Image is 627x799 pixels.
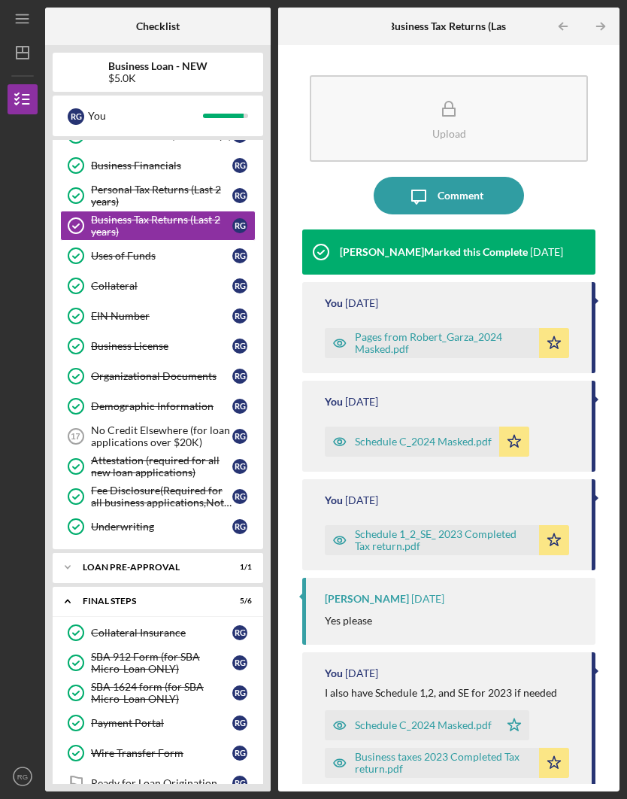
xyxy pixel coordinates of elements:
p: Yes please [325,612,372,629]
div: No Credit Elsewhere (for loan applications over $20K) [91,424,232,448]
div: R G [232,625,247,640]
div: Pages from Robert_Garza_2024 Masked.pdf [355,331,532,355]
div: 1 / 1 [225,563,252,572]
div: R G [232,399,247,414]
div: R G [232,459,247,474]
text: RG [17,773,28,781]
div: R G [232,519,247,534]
div: You [325,667,343,679]
div: Personal Tax Returns (Last 2 years) [91,184,232,208]
a: Demographic InformationRG [60,391,256,421]
div: EIN Number [91,310,232,322]
div: You [88,103,203,129]
div: Schedule 1_2_SE_ 2023 Completed Tax return.pdf [355,528,532,552]
div: R G [232,218,247,233]
div: Payment Portal [91,717,232,729]
time: 2025-07-08 15:05 [411,593,444,605]
button: Schedule 1_2_SE_ 2023 Completed Tax return.pdf [325,525,570,555]
a: Organizational DocumentsRG [60,361,256,391]
div: R G [232,655,247,670]
button: Comment [374,177,524,214]
div: [PERSON_NAME] Marked this Complete [340,246,528,258]
div: You [325,297,343,309]
div: Business taxes 2023 Completed Tax return.pdf [355,751,532,775]
div: Collateral Insurance [91,627,232,639]
b: Business Loan - NEW [108,60,207,72]
button: Business taxes 2023 Completed Tax return.pdf [325,748,570,778]
div: Underwriting [91,521,232,533]
div: R G [232,746,247,761]
div: Demographic Information [91,400,232,412]
div: R G [232,776,247,791]
b: Checklist [136,20,180,32]
time: 2025-08-06 18:05 [530,246,563,258]
a: Fee Disclosure(Required for all business applications,Not needed for Contractor loans)RG [60,482,256,512]
time: 2025-08-06 15:21 [345,396,378,408]
a: SBA 912 Form (for SBA Micro-Loan ONLY)RG [60,648,256,678]
a: Uses of FundsRG [60,241,256,271]
a: Wire Transfer FormRG [60,738,256,768]
div: Uses of Funds [91,250,232,262]
div: Business Financials [91,159,232,172]
div: R G [232,339,247,354]
div: Schedule C_2024 Masked.pdf [355,436,492,448]
a: Ready for Loan OriginationRG [60,768,256,798]
div: R G [232,158,247,173]
a: Business Tax Returns (Last 2 years)RG [60,211,256,241]
button: Pages from Robert_Garza_2024 Masked.pdf [325,328,570,358]
div: Fee Disclosure(Required for all business applications,Not needed for Contractor loans) [91,485,232,509]
div: R G [232,429,247,444]
a: SBA 1624 form (for SBA Micro-Loan ONLY)RG [60,678,256,708]
button: Schedule C_2024 Masked.pdf [325,710,529,740]
div: SBA 912 Form (for SBA Micro-Loan ONLY) [91,651,232,675]
div: You [325,494,343,506]
div: Collateral [91,280,232,292]
a: UnderwritingRG [60,512,256,542]
div: R G [232,278,247,293]
div: R G [232,715,247,731]
div: R G [232,308,247,324]
div: R G [232,685,247,700]
div: R G [68,108,84,125]
a: EIN NumberRG [60,301,256,331]
div: I also have Schedule 1,2, and SE for 2023 if needed [325,687,557,699]
a: Payment PortalRG [60,708,256,738]
time: 2025-08-06 15:31 [345,297,378,309]
a: Personal Tax Returns (Last 2 years)RG [60,181,256,211]
time: 2025-07-08 12:56 [345,667,378,679]
div: R G [232,369,247,384]
a: Business FinancialsRG [60,150,256,181]
div: $5.0K [108,72,207,84]
a: Business LicenseRG [60,331,256,361]
a: 17No Credit Elsewhere (for loan applications over $20K)RG [60,421,256,451]
a: CollateralRG [60,271,256,301]
div: R G [232,188,247,203]
time: 2025-07-08 17:05 [345,494,378,506]
tspan: 17 [71,432,80,441]
div: Ready for Loan Origination [91,777,232,789]
div: Wire Transfer Form [91,747,232,759]
b: Business Tax Returns (Last 2 years) [388,20,548,32]
div: R G [232,489,247,504]
div: Comment [438,177,483,214]
div: LOAN PRE-APPROVAL [83,563,214,572]
button: RG [8,761,38,791]
div: R G [232,248,247,263]
button: Upload [310,75,589,162]
div: Business License [91,340,232,352]
div: Upload [432,128,466,139]
div: Organizational Documents [91,370,232,382]
div: SBA 1624 form (for SBA Micro-Loan ONLY) [91,681,232,705]
div: Business Tax Returns (Last 2 years) [91,214,232,238]
a: Collateral InsuranceRG [60,618,256,648]
div: [PERSON_NAME] [325,593,409,605]
div: Attestation (required for all new loan applications) [91,454,232,478]
div: FINAL STEPS [83,597,214,606]
div: 5 / 6 [225,597,252,606]
button: Schedule C_2024 Masked.pdf [325,427,529,457]
div: Schedule C_2024 Masked.pdf [355,719,492,731]
a: Attestation (required for all new loan applications)RG [60,451,256,482]
div: You [325,396,343,408]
